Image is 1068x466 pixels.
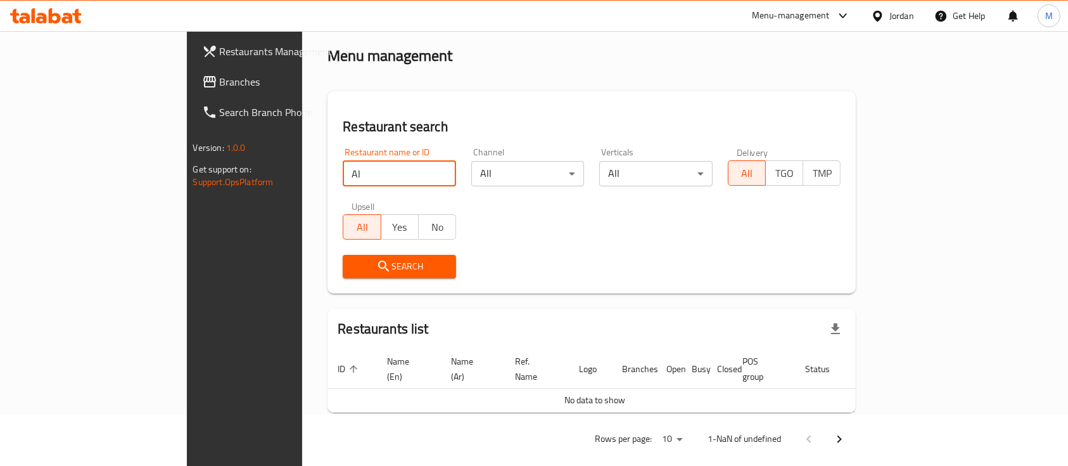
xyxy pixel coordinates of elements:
[343,161,456,186] input: Search for restaurant name or ID..
[728,160,766,186] button: All
[742,354,780,384] span: POS group
[327,350,905,413] table: enhanced table
[193,161,251,178] span: Get support on:
[765,160,803,186] button: TGO
[752,8,830,23] div: Menu-management
[327,46,452,66] h2: Menu management
[1045,9,1053,23] span: M
[820,314,851,344] div: Export file
[737,148,768,157] label: Delivery
[192,36,366,67] a: Restaurants Management
[338,361,362,377] span: ID
[564,392,625,408] span: No data to show
[612,350,656,389] th: Branches
[595,431,652,447] p: Rows per page:
[808,164,836,183] span: TMP
[353,259,446,275] span: Search
[707,350,732,389] th: Closed
[343,255,456,278] button: Search
[657,430,687,449] div: Rows per page:
[352,202,375,210] label: Upsell
[515,354,554,384] span: Ref. Name
[343,117,841,136] h2: Restaurant search
[656,350,682,389] th: Open
[418,214,456,240] button: No
[889,9,914,23] div: Jordan
[348,218,376,236] span: All
[220,44,355,59] span: Restaurants Management
[192,97,366,127] a: Search Branch Phone
[734,164,761,183] span: All
[451,354,490,384] span: Name (Ar)
[226,139,246,156] span: 1.0.0
[193,174,274,190] a: Support.OpsPlatform
[386,218,414,236] span: Yes
[343,214,381,240] button: All
[599,161,713,186] div: All
[193,139,224,156] span: Version:
[682,350,707,389] th: Busy
[708,431,781,447] p: 1-NaN of undefined
[424,218,451,236] span: No
[387,354,426,384] span: Name (En)
[338,320,428,339] h2: Restaurants list
[192,67,366,97] a: Branches
[803,160,841,186] button: TMP
[824,424,855,455] button: Next page
[805,361,846,377] span: Status
[771,164,798,183] span: TGO
[471,161,585,186] div: All
[220,105,355,120] span: Search Branch Phone
[381,214,419,240] button: Yes
[220,74,355,89] span: Branches
[569,350,612,389] th: Logo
